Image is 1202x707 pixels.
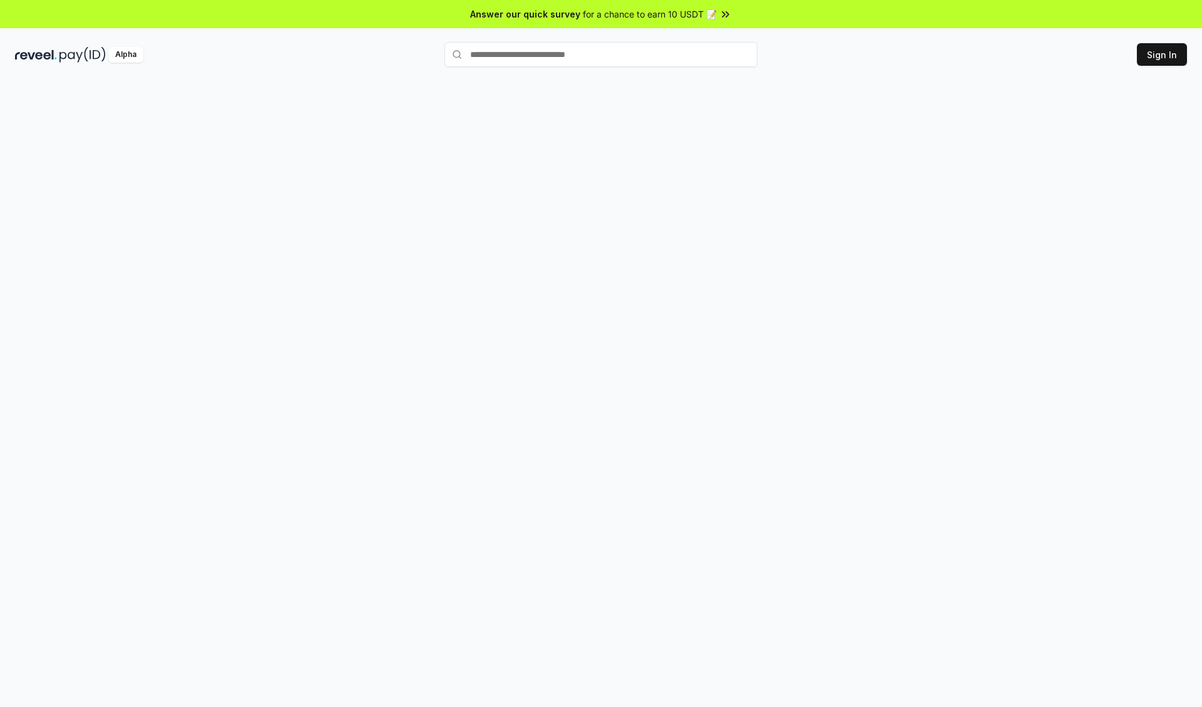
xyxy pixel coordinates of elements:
span: Answer our quick survey [470,8,580,21]
img: pay_id [59,47,106,63]
button: Sign In [1137,43,1187,66]
div: Alpha [108,47,143,63]
img: reveel_dark [15,47,57,63]
span: for a chance to earn 10 USDT 📝 [583,8,717,21]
